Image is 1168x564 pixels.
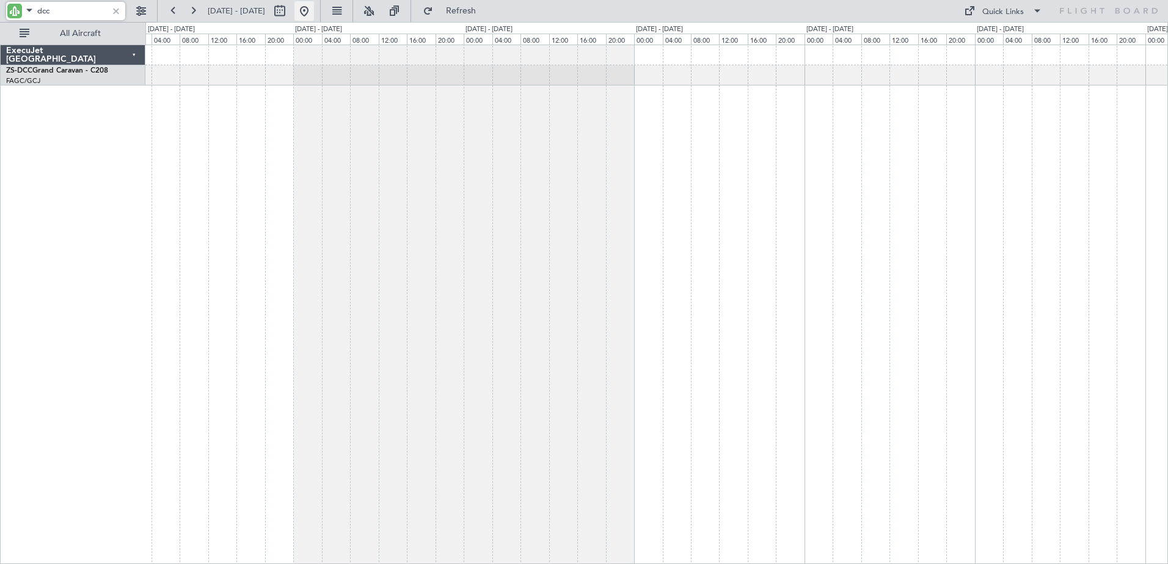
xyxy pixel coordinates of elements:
[6,67,32,74] span: ZS-DCC
[293,34,321,45] div: 00:00
[861,34,889,45] div: 08:00
[691,34,719,45] div: 08:00
[946,34,974,45] div: 20:00
[958,1,1048,21] button: Quick Links
[6,76,40,85] a: FAGC/GCJ
[977,24,1024,35] div: [DATE] - [DATE]
[982,6,1024,18] div: Quick Links
[407,34,435,45] div: 16:00
[295,24,342,35] div: [DATE] - [DATE]
[1032,34,1060,45] div: 08:00
[148,24,195,35] div: [DATE] - [DATE]
[379,34,407,45] div: 12:00
[37,2,108,20] input: A/C (Reg. or Type)
[436,34,464,45] div: 20:00
[236,34,265,45] div: 16:00
[464,34,492,45] div: 00:00
[975,34,1003,45] div: 00:00
[208,34,236,45] div: 12:00
[265,34,293,45] div: 20:00
[549,34,577,45] div: 12:00
[918,34,946,45] div: 16:00
[208,5,265,16] span: [DATE] - [DATE]
[436,7,487,15] span: Refresh
[719,34,747,45] div: 12:00
[1060,34,1088,45] div: 12:00
[151,34,180,45] div: 04:00
[577,34,605,45] div: 16:00
[6,67,108,74] a: ZS-DCCGrand Caravan - C208
[636,24,683,35] div: [DATE] - [DATE]
[520,34,549,45] div: 08:00
[806,24,853,35] div: [DATE] - [DATE]
[492,34,520,45] div: 04:00
[1003,34,1031,45] div: 04:00
[663,34,691,45] div: 04:00
[417,1,491,21] button: Refresh
[889,34,918,45] div: 12:00
[32,29,129,38] span: All Aircraft
[1089,34,1117,45] div: 16:00
[1117,34,1145,45] div: 20:00
[634,34,662,45] div: 00:00
[350,34,378,45] div: 08:00
[180,34,208,45] div: 08:00
[13,24,133,43] button: All Aircraft
[465,24,513,35] div: [DATE] - [DATE]
[776,34,804,45] div: 20:00
[833,34,861,45] div: 04:00
[322,34,350,45] div: 04:00
[748,34,776,45] div: 16:00
[606,34,634,45] div: 20:00
[805,34,833,45] div: 00:00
